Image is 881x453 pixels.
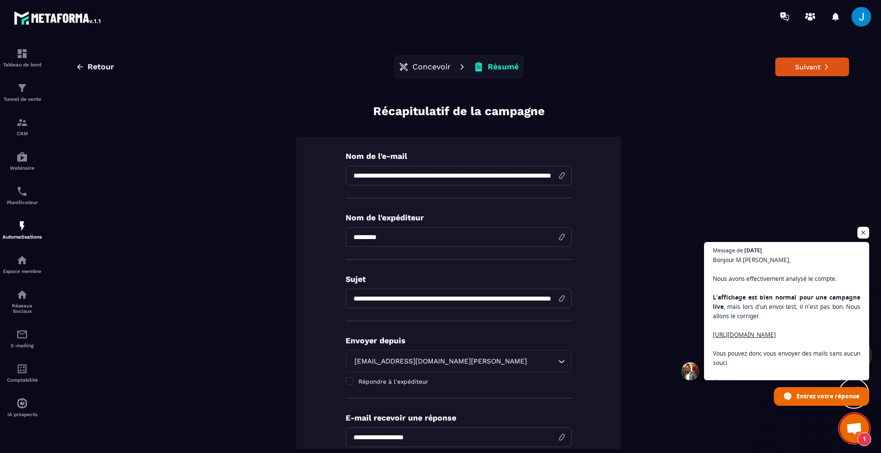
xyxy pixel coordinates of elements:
a: formationformationCRM [2,109,42,144]
img: formation [16,117,28,128]
img: formation [16,48,28,60]
p: Comptabilité [2,377,42,383]
div: Search for option [346,350,572,373]
span: Entrez votre réponse [796,388,859,405]
a: formationformationTableau de bord [2,40,42,75]
a: automationsautomationsAutomatisations [2,212,42,247]
img: scheduler [16,185,28,197]
span: Message de [713,247,743,253]
p: Résumé [488,62,519,72]
span: [DATE] [744,247,762,253]
img: automations [16,397,28,409]
img: automations [16,220,28,232]
p: CRM [2,131,42,136]
button: Suivant [775,58,849,76]
img: automations [16,151,28,163]
p: Webinaire [2,165,42,171]
a: emailemailE-mailing [2,321,42,356]
input: Search for option [529,356,556,367]
a: formationformationTunnel de vente [2,75,42,109]
a: accountantaccountantComptabilité [2,356,42,390]
img: automations [16,254,28,266]
a: Ouvrir le chat [840,414,869,443]
p: Concevoir [412,62,451,72]
p: Envoyer depuis [346,336,572,345]
img: formation [16,82,28,94]
p: IA prospects [2,412,42,417]
a: schedulerschedulerPlanificateur [2,178,42,212]
span: Retour [88,62,114,72]
p: Réseaux Sociaux [2,303,42,314]
a: automationsautomationsWebinaire [2,144,42,178]
a: automationsautomationsEspace membre [2,247,42,281]
p: Espace membre [2,269,42,274]
a: social-networksocial-networkRéseaux Sociaux [2,281,42,321]
button: Résumé [470,57,522,77]
span: Répondre à l'expéditeur [358,378,428,385]
span: 1 [857,432,871,446]
img: email [16,329,28,340]
button: Retour [68,58,121,76]
p: E-mailing [2,343,42,348]
img: logo [14,9,102,27]
span: Bonjour M.[PERSON_NAME], Nous avons effectivement analysé le compte. , mais lors d'un envoi test,... [713,255,860,395]
button: Concevoir [396,57,454,77]
img: social-network [16,289,28,301]
p: Récapitulatif de la campagne [373,103,545,120]
p: Tunnel de vente [2,96,42,102]
p: Tableau de bord [2,62,42,67]
p: Automatisations [2,234,42,240]
img: accountant [16,363,28,375]
p: E-mail recevoir une réponse [346,413,572,423]
span: [EMAIL_ADDRESS][DOMAIN_NAME][PERSON_NAME] [352,356,529,367]
p: Nom de l'e-mail [346,151,572,161]
p: Nom de l'expéditeur [346,213,572,222]
p: Planificateur [2,200,42,205]
p: Sujet [346,274,572,284]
